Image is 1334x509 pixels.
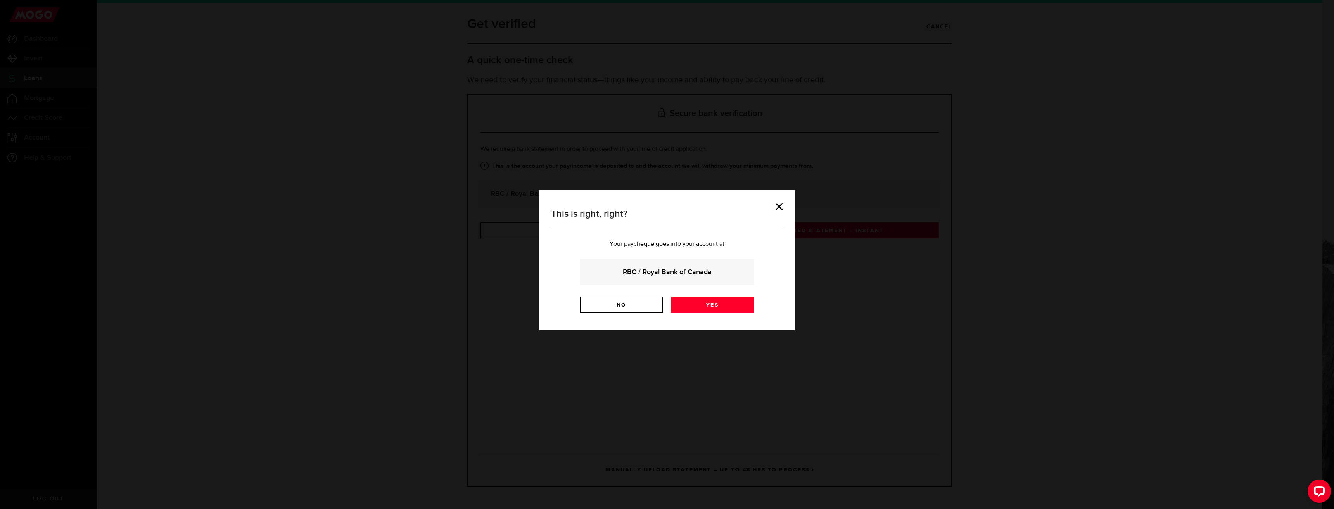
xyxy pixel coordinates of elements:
strong: RBC / Royal Bank of Canada [591,267,743,277]
p: Your paycheque goes into your account at [551,241,783,247]
a: Yes [671,297,754,313]
h3: This is right, right? [551,207,783,229]
a: No [580,297,663,313]
iframe: LiveChat chat widget [1301,476,1334,509]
